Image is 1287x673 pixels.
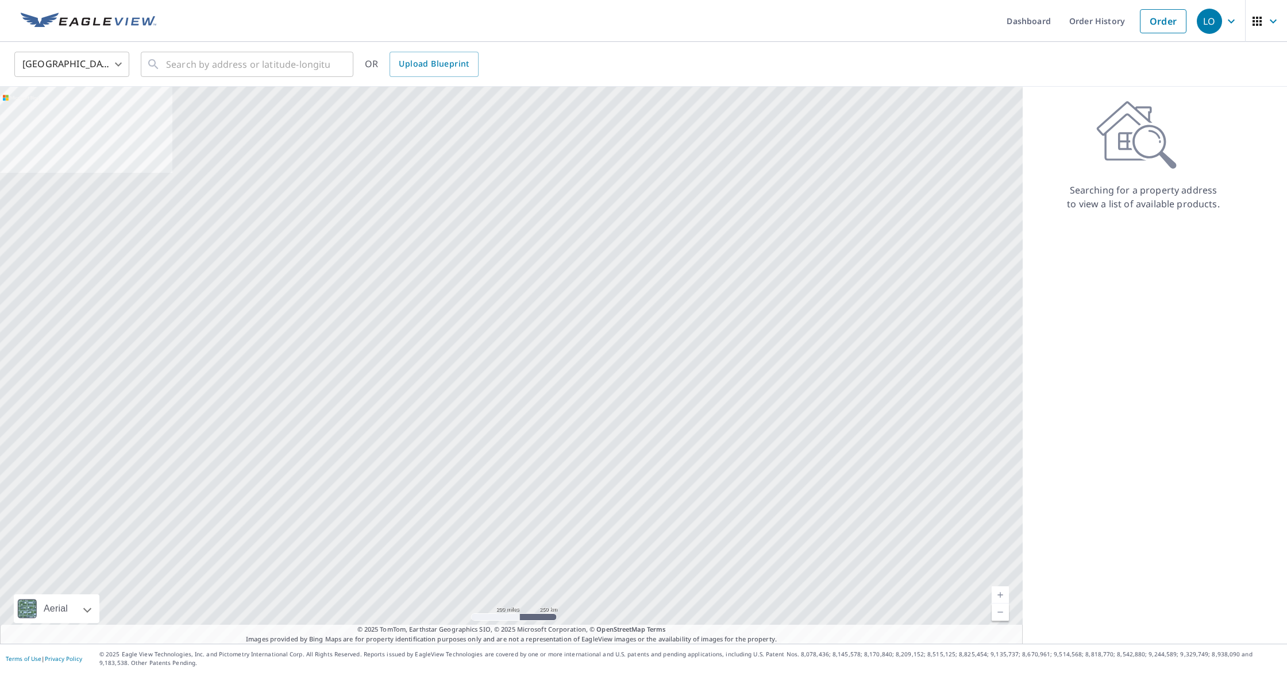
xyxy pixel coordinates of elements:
a: Order [1140,9,1186,33]
span: © 2025 TomTom, Earthstar Geographics SIO, © 2025 Microsoft Corporation, © [357,625,666,635]
img: EV Logo [21,13,156,30]
a: Current Level 5, Zoom In [992,586,1009,604]
p: Searching for a property address to view a list of available products. [1066,183,1220,211]
div: [GEOGRAPHIC_DATA] [14,48,129,80]
span: Upload Blueprint [399,57,469,71]
input: Search by address or latitude-longitude [166,48,330,80]
div: Aerial [14,594,99,623]
a: Upload Blueprint [390,52,478,77]
div: LO [1197,9,1222,34]
a: Current Level 5, Zoom Out [992,604,1009,621]
a: Terms [647,625,666,633]
p: | [6,655,82,662]
div: OR [365,52,479,77]
p: © 2025 Eagle View Technologies, Inc. and Pictometry International Corp. All Rights Reserved. Repo... [99,650,1281,667]
div: Aerial [40,594,71,623]
a: Terms of Use [6,655,41,663]
a: Privacy Policy [45,655,82,663]
a: OpenStreetMap [596,625,645,633]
